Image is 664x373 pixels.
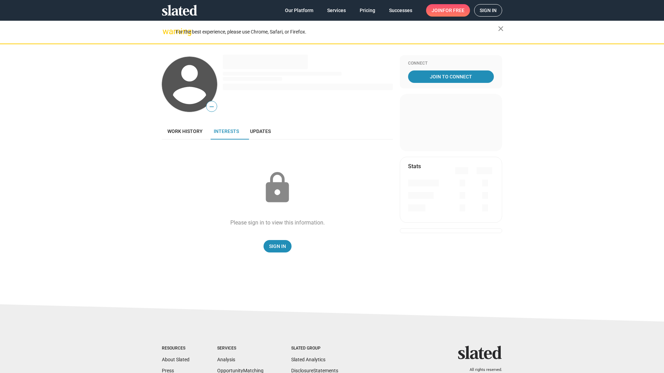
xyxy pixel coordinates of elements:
[389,4,412,17] span: Successes
[163,27,171,36] mat-icon: warning
[176,27,498,37] div: For the best experience, please use Chrome, Safari, or Firefox.
[426,4,470,17] a: Joinfor free
[327,4,346,17] span: Services
[432,4,464,17] span: Join
[208,123,245,140] a: Interests
[162,357,190,362] a: About Slated
[217,357,235,362] a: Analysis
[480,4,497,16] span: Sign in
[260,171,295,205] mat-icon: lock
[245,123,276,140] a: Updates
[162,346,190,351] div: Resources
[264,240,292,252] a: Sign In
[291,346,338,351] div: Slated Group
[230,219,325,226] div: Please sign in to view this information.
[162,123,208,140] a: Work history
[443,4,464,17] span: for free
[408,70,494,83] a: Join To Connect
[291,357,325,362] a: Slated Analytics
[206,102,217,111] span: —
[360,4,375,17] span: Pricing
[322,4,351,17] a: Services
[214,128,239,134] span: Interests
[285,4,313,17] span: Our Platform
[497,25,505,33] mat-icon: close
[408,163,421,170] mat-card-title: Stats
[269,240,286,252] span: Sign In
[250,128,271,134] span: Updates
[167,128,203,134] span: Work history
[409,70,492,83] span: Join To Connect
[474,4,502,17] a: Sign in
[217,346,264,351] div: Services
[279,4,319,17] a: Our Platform
[408,61,494,66] div: Connect
[384,4,418,17] a: Successes
[354,4,381,17] a: Pricing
